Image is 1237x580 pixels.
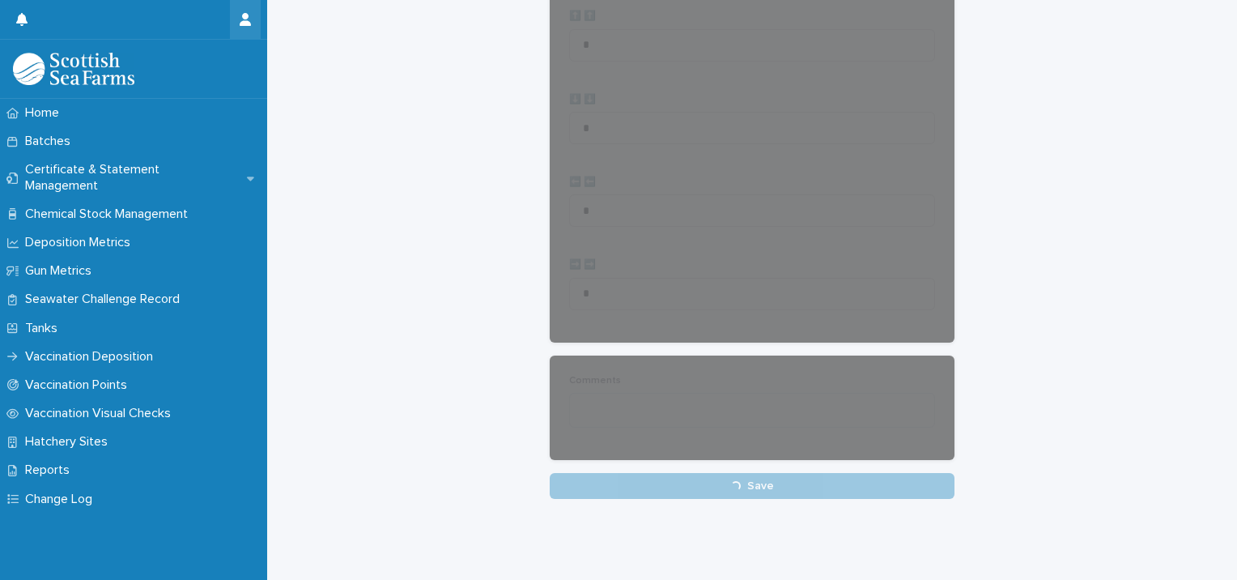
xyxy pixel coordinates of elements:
p: Chemical Stock Management [19,207,201,222]
p: Home [19,105,72,121]
p: Vaccination Deposition [19,349,166,365]
p: Seawater Challenge Record [19,292,193,307]
p: Deposition Metrics [19,235,143,250]
p: Reports [19,463,83,478]
p: Tanks [19,321,70,336]
p: Certificate & Statement Management [19,162,247,193]
img: uOABhIYSsOPhGJQdTwEw [13,53,134,85]
p: Batches [19,134,83,149]
span: Save [747,480,774,492]
p: Vaccination Points [19,377,140,393]
p: Hatchery Sites [19,434,121,450]
p: Vaccination Visual Checks [19,406,184,421]
button: Save [550,473,954,499]
p: Gun Metrics [19,263,104,279]
p: Change Log [19,492,105,507]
